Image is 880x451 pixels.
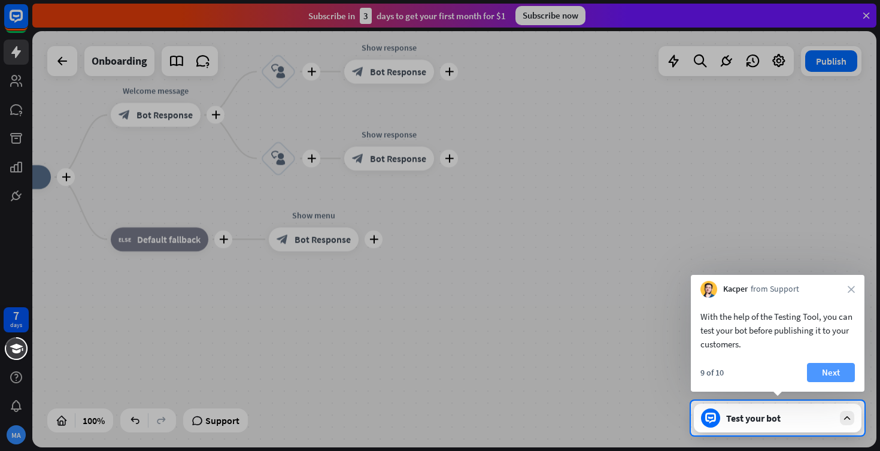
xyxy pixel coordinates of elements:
[700,367,724,378] div: 9 of 10
[723,283,748,295] span: Kacper
[700,310,855,351] div: With the help of the Testing Tool, you can test your bot before publishing it to your customers.
[751,283,799,295] span: from Support
[848,286,855,293] i: close
[807,363,855,382] button: Next
[726,412,834,424] div: Test your bot
[10,5,45,41] button: Open LiveChat chat widget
